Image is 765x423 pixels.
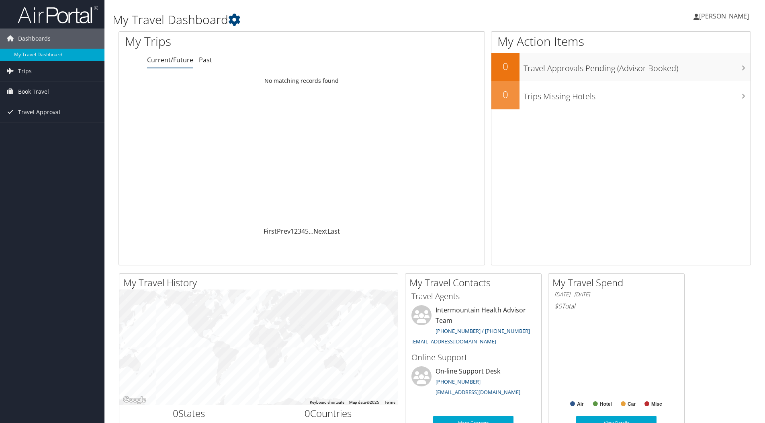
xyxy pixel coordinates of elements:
[290,227,294,236] a: 1
[407,366,539,399] li: On-line Support Desk
[125,33,326,50] h1: My Trips
[305,407,310,420] span: 0
[121,395,148,405] a: Open this area in Google Maps (opens a new window)
[119,74,485,88] td: No matching records found
[491,60,520,73] h2: 0
[18,82,49,102] span: Book Travel
[491,53,751,81] a: 0Travel Approvals Pending (Advisor Booked)
[628,401,636,407] text: Car
[147,55,193,64] a: Current/Future
[491,88,520,101] h2: 0
[265,407,392,420] h2: Countries
[491,33,751,50] h1: My Action Items
[491,81,751,109] a: 0Trips Missing Hotels
[305,227,309,236] a: 5
[327,227,340,236] a: Last
[309,227,313,236] span: …
[600,401,612,407] text: Hotel
[349,400,379,405] span: Map data ©2025
[693,4,757,28] a: [PERSON_NAME]
[18,61,32,81] span: Trips
[554,302,562,310] span: $0
[384,400,395,405] a: Terms (opens in new tab)
[294,227,298,236] a: 2
[651,401,662,407] text: Misc
[277,227,290,236] a: Prev
[18,102,60,122] span: Travel Approval
[554,291,678,298] h6: [DATE] - [DATE]
[436,327,530,335] a: [PHONE_NUMBER] / [PHONE_NUMBER]
[552,276,684,290] h2: My Travel Spend
[436,378,481,385] a: [PHONE_NUMBER]
[554,302,678,310] h6: Total
[699,12,749,21] span: [PERSON_NAME]
[298,227,301,236] a: 3
[313,227,327,236] a: Next
[436,388,520,396] a: [EMAIL_ADDRESS][DOMAIN_NAME]
[123,276,398,290] h2: My Travel History
[409,276,541,290] h2: My Travel Contacts
[18,5,98,24] img: airportal-logo.png
[121,395,148,405] img: Google
[125,407,253,420] h2: States
[411,338,496,345] a: [EMAIL_ADDRESS][DOMAIN_NAME]
[18,29,51,49] span: Dashboards
[199,55,212,64] a: Past
[112,11,542,28] h1: My Travel Dashboard
[524,59,751,74] h3: Travel Approvals Pending (Advisor Booked)
[411,352,535,363] h3: Online Support
[524,87,751,102] h3: Trips Missing Hotels
[301,227,305,236] a: 4
[173,407,178,420] span: 0
[577,401,584,407] text: Air
[310,400,344,405] button: Keyboard shortcuts
[264,227,277,236] a: First
[411,291,535,302] h3: Travel Agents
[407,305,539,348] li: Intermountain Health Advisor Team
